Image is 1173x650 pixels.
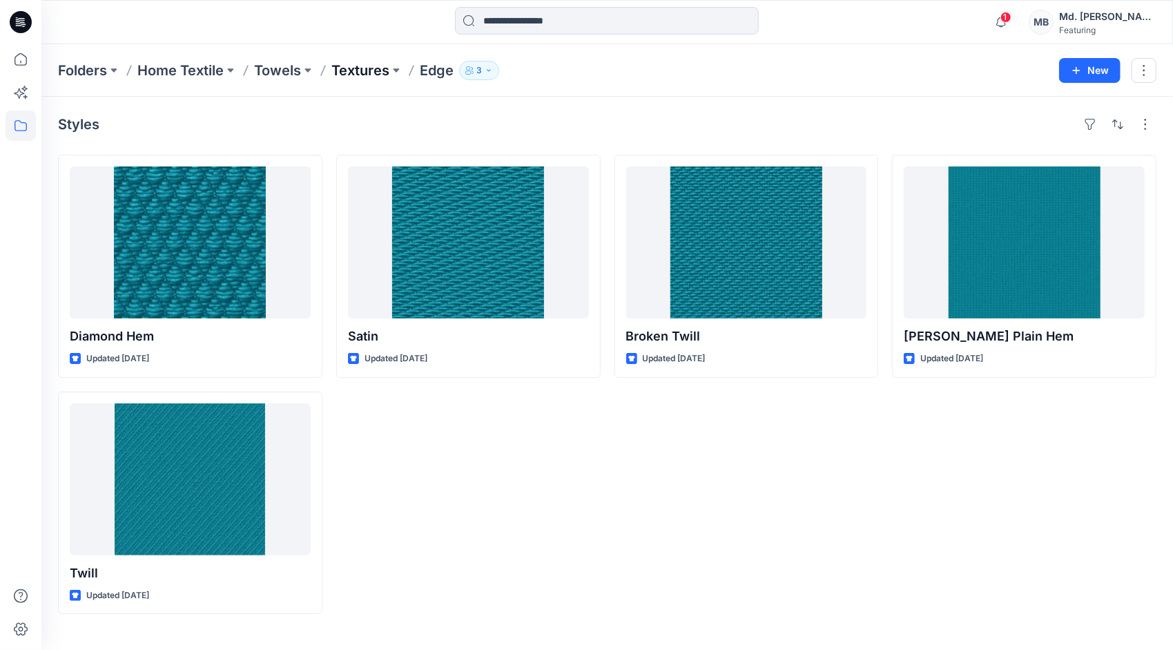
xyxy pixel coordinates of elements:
p: 3 [476,63,482,78]
p: Updated [DATE] [643,352,706,366]
a: Twill [70,403,311,555]
button: New [1059,58,1121,83]
span: 1 [1000,12,1011,23]
p: Edge [420,61,454,80]
p: Satin [348,327,589,346]
a: Towels [254,61,301,80]
p: [PERSON_NAME] Plain Hem [904,327,1145,346]
p: Updated [DATE] [86,352,149,366]
p: Twill [70,564,311,583]
p: Updated [DATE] [86,589,149,603]
a: Diamond Hem [70,166,311,318]
div: MB [1029,10,1054,35]
p: Updated [DATE] [920,352,983,366]
div: Md. [PERSON_NAME] [1059,8,1156,25]
a: Textures [331,61,389,80]
a: Broken Twill [626,166,867,318]
p: Updated [DATE] [365,352,427,366]
p: Broken Twill [626,327,867,346]
a: Folders [58,61,107,80]
button: 3 [459,61,499,80]
p: Diamond Hem [70,327,311,346]
a: Satin [348,166,589,318]
div: Featuring [1059,25,1156,35]
a: Home Textile [137,61,224,80]
h4: Styles [58,116,99,133]
a: Terry Plain Hem [904,166,1145,318]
